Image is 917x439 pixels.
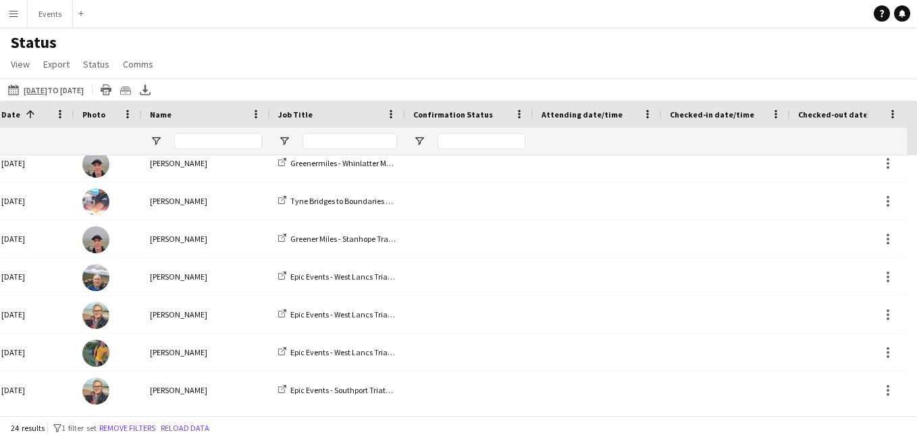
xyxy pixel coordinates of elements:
[290,234,460,244] span: Greener Miles - Stanhope Trail Race - Vehicle Crew
[82,264,109,291] img: STEFAN MILANEC
[290,385,446,395] span: Epic Events - Southport Triathlon - Med Centre
[78,55,115,73] a: Status
[117,55,159,73] a: Comms
[24,85,47,95] tcxspan: Call 24-09-2025 via 3CX
[290,196,403,206] span: Tyne Bridges to Boundaries Ultra
[82,188,109,215] img: Niall Armsden
[278,272,406,282] a: Epic Events - West Lancs Triathlon
[82,109,105,120] span: Photo
[150,347,207,357] span: [PERSON_NAME]
[82,340,109,367] img: Matt Gallagher
[150,196,207,206] span: [PERSON_NAME]
[5,55,35,73] a: View
[303,133,397,149] input: Job Title Filter Input
[150,135,162,147] button: Open Filter Menu
[5,82,86,98] button: [DATE]to [DATE]
[278,309,406,319] a: Epic Events - West Lancs Triathlon
[278,385,446,395] a: Epic Events - Southport Triathlon - Med Centre
[82,151,109,178] img: Dave Gregory
[11,58,30,70] span: View
[123,58,153,70] span: Comms
[28,1,73,27] button: Events
[278,196,403,206] a: Tyne Bridges to Boundaries Ultra
[278,109,313,120] span: Job Title
[278,158,425,168] a: Greenermiles - Whinlatter Moon Runner
[1,109,20,120] span: Date
[97,421,158,436] button: Remove filters
[290,347,406,357] span: Epic Events - West Lancs Triathlon
[542,109,623,120] span: Attending date/time
[82,226,109,253] img: Dave Gregory
[117,82,134,98] app-action-btn: Crew files as ZIP
[82,378,109,405] img: Laura Patrick
[61,423,97,433] span: 1 filter set
[290,309,406,319] span: Epic Events - West Lancs Triathlon
[798,109,889,120] span: Checked-out date/time
[82,302,109,329] img: Laura Patrick
[438,133,525,149] input: Confirmation Status Filter Input
[278,135,290,147] button: Open Filter Menu
[98,82,114,98] app-action-btn: Print
[413,109,493,120] span: Confirmation Status
[43,58,70,70] span: Export
[150,158,207,168] span: [PERSON_NAME]
[137,82,153,98] app-action-btn: Export XLSX
[158,421,212,436] button: Reload data
[38,55,75,73] a: Export
[290,158,425,168] span: Greenermiles - Whinlatter Moon Runner
[278,347,406,357] a: Epic Events - West Lancs Triathlon
[174,133,262,149] input: Name Filter Input
[83,58,109,70] span: Status
[150,309,207,319] span: [PERSON_NAME]
[150,234,207,244] span: [PERSON_NAME]
[150,272,207,282] span: [PERSON_NAME]
[670,109,754,120] span: Checked-in date/time
[150,109,172,120] span: Name
[413,135,425,147] button: Open Filter Menu
[290,272,406,282] span: Epic Events - West Lancs Triathlon
[150,385,207,395] span: [PERSON_NAME]
[278,234,460,244] a: Greener Miles - Stanhope Trail Race - Vehicle Crew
